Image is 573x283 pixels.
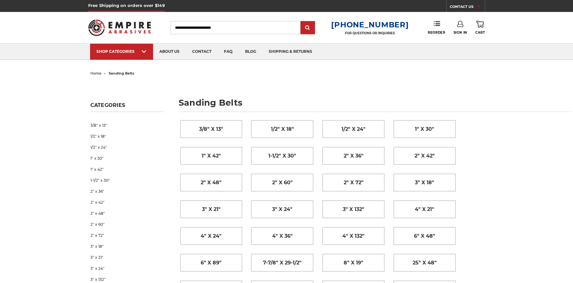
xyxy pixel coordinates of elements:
a: 3/8" x 13" [180,120,242,138]
a: 3" x 21" [180,201,242,218]
a: 8" x 19" [323,254,384,271]
span: 1" x 42" [202,151,221,161]
span: 3/8" x 13" [199,124,223,135]
a: faq [218,44,239,60]
a: 1" x 30" [394,120,456,138]
a: 1/2" x 18" [90,131,163,142]
span: 3" x 18" [415,177,434,188]
h5: Categories [90,102,163,112]
span: 4" x 132" [342,231,364,241]
a: 2" x 60" [90,219,163,230]
a: blog [239,44,262,60]
a: 1/2" x 24" [323,120,384,138]
a: 1" x 42" [90,164,163,175]
img: Empire Abrasives [88,15,151,40]
span: 2" x 60" [272,177,293,188]
span: 1/2" x 24" [341,124,365,135]
span: 2" x 36" [344,151,364,161]
a: 7-7/8" x 29-1/2" [251,254,313,271]
a: 1" x 30" [90,153,163,164]
a: 4" x 24" [180,227,242,245]
a: 6" x 48" [394,227,456,245]
a: 4" x 132" [323,227,384,245]
span: 8" x 19" [344,258,363,268]
span: 2" x 42" [415,151,435,161]
a: 2" x 48" [180,174,242,191]
a: home [90,71,101,75]
h1: sanding belts [179,98,571,112]
span: 1/2" x 18" [271,124,294,135]
span: Sign In [454,31,467,35]
span: 3" x 24" [272,204,292,215]
a: 3" x 18" [394,174,456,191]
a: about us [153,44,186,60]
a: 1" x 42" [180,147,242,164]
a: 1/2" x 24" [90,142,163,153]
a: 2" x 48" [90,208,163,219]
a: 3" x 132" [323,201,384,218]
span: Cart [475,31,485,35]
span: 2" x 72" [344,177,364,188]
a: 1-1/2" x 30" [251,147,313,164]
a: 25" x 48" [394,254,456,271]
a: 2" x 72" [90,230,163,241]
a: Cart [475,21,485,35]
a: 1/2" x 18" [251,120,313,138]
div: SHOP CATEGORIES [96,49,147,54]
a: 4" x 21" [394,201,456,218]
span: sanding belts [109,71,134,75]
p: FOR QUESTIONS OR INQUIRIES [331,31,409,35]
span: 25" x 48" [413,258,437,268]
span: Reorder [428,31,445,35]
a: contact [186,44,218,60]
span: 4" x 36" [272,231,293,241]
span: 7-7/8" x 29-1/2" [263,258,301,268]
span: 3" x 132" [343,204,364,215]
a: 4" x 36" [251,227,313,245]
a: [PHONE_NUMBER] [331,20,409,29]
a: 3/8" x 13" [90,120,163,131]
a: shipping & returns [262,44,318,60]
span: 4" x 21" [415,204,434,215]
a: 2" x 42" [90,197,163,208]
span: 2" x 48" [201,177,221,188]
a: 6" x 89" [180,254,242,271]
span: 3" x 21" [202,204,221,215]
span: 4" x 24" [201,231,221,241]
a: 2" x 36" [90,186,163,197]
a: CONTACT US [450,3,485,12]
span: 6" x 89" [201,258,221,268]
input: Submit [301,22,314,34]
a: 3" x 21" [90,252,163,263]
a: 2" x 60" [251,174,313,191]
a: 3" x 18" [90,241,163,252]
a: 2" x 42" [394,147,456,164]
span: 6" x 48" [414,231,435,241]
a: 2" x 72" [323,174,384,191]
span: 1-1/2" x 30" [268,151,296,161]
a: 3" x 24" [90,263,163,274]
a: 2" x 36" [323,147,384,164]
span: 1" x 30" [415,124,434,135]
a: 1-1/2" x 30" [90,175,163,186]
a: 3" x 24" [251,201,313,218]
a: Reorder [428,21,445,34]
